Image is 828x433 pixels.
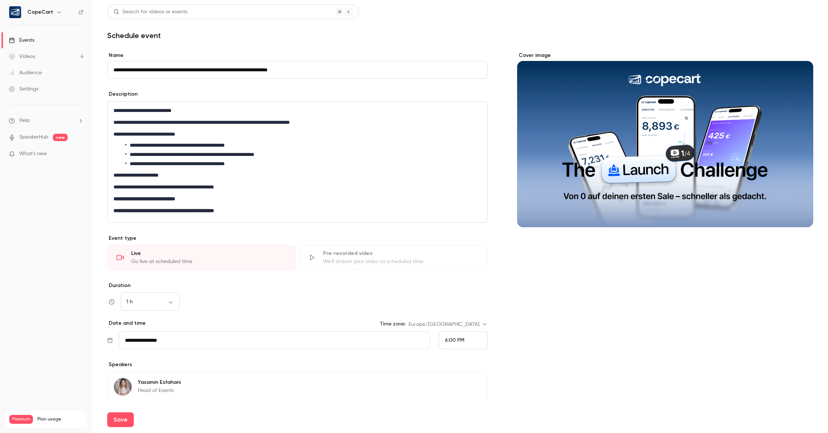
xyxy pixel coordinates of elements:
img: CopeCart [9,6,21,18]
div: Events [9,37,34,44]
div: Videos [9,53,35,60]
div: Search for videos or events [113,8,187,16]
button: Save [107,412,134,427]
label: Cover image [517,52,813,59]
h1: Schedule event [107,31,813,40]
div: We'll stream your video at scheduled time [323,258,479,265]
div: Live [131,250,287,257]
h6: CopeCart [27,8,53,16]
div: Go live at scheduled time [131,258,287,265]
li: help-dropdown-opener [9,117,84,125]
img: Yasamin Esfahani [114,378,132,396]
span: Plan usage [37,416,83,422]
p: Head of Events [138,387,181,394]
div: LiveGo live at scheduled time [107,245,296,270]
span: 6:00 PM [445,338,464,343]
div: Pre-recorded video [323,250,479,257]
p: Date and time [107,320,146,327]
p: Event type [107,235,488,242]
div: Audience [9,69,42,76]
div: From [439,331,488,349]
span: new [53,134,68,141]
label: Duration [107,282,488,289]
p: Speakers [107,361,488,368]
div: Settings [9,85,38,93]
label: Name [107,52,488,59]
div: Pre-recorded videoWe'll stream your video at scheduled time [299,245,488,270]
section: Cover image [517,52,813,227]
span: What's new [19,150,47,158]
label: Description [107,91,138,98]
label: Time zone: [380,320,405,328]
section: description [107,101,488,223]
div: Yasamin EsfahaniYasamin EsfahaniHead of Events [107,371,488,402]
div: 1 h [121,298,180,306]
div: editor [108,102,487,222]
p: Yasamin Esfahani [138,379,181,386]
a: SpeakerHub [19,133,48,141]
span: Help [19,117,30,125]
div: Europe/[GEOGRAPHIC_DATA] [408,321,488,328]
span: Premium [9,415,33,424]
